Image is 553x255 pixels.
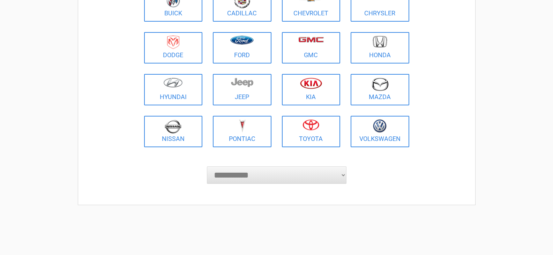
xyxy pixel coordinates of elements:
img: nissan [165,119,181,134]
a: Nissan [144,116,203,147]
a: Honda [351,32,409,63]
a: Jeep [213,74,271,105]
a: Ford [213,32,271,63]
img: toyota [302,119,319,130]
img: jeep [231,77,253,87]
a: Mazda [351,74,409,105]
a: Volkswagen [351,116,409,147]
img: ford [230,36,254,45]
img: kia [300,77,322,89]
a: GMC [282,32,341,63]
img: honda [373,36,387,48]
img: hyundai [163,77,183,88]
a: Dodge [144,32,203,63]
a: Hyundai [144,74,203,105]
img: pontiac [239,119,246,133]
img: gmc [298,37,324,43]
img: mazda [371,77,389,91]
a: Toyota [282,116,341,147]
img: dodge [167,36,179,49]
img: volkswagen [373,119,387,133]
a: Kia [282,74,341,105]
a: Pontiac [213,116,271,147]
